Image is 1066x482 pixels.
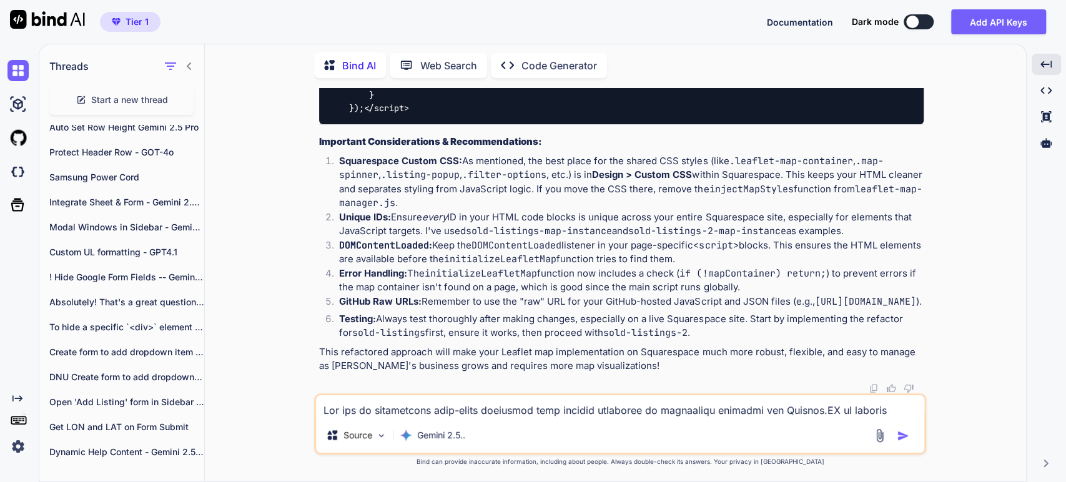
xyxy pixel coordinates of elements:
[49,121,204,134] p: Auto Set Row Height Gemini 2.5 Pro
[339,183,922,210] code: leaflet-map-manager.js
[329,239,924,267] li: Keep the listener in your page-specific blocks. This ensures the HTML elements are available befo...
[7,60,29,81] img: chat
[886,383,896,393] img: like
[339,155,883,182] code: .map-spinner
[343,429,372,441] p: Source
[381,169,460,181] code: .listing-popup
[10,10,85,29] img: Bind AI
[869,383,879,393] img: copy
[872,428,887,443] img: attachment
[339,313,376,325] strong: Testing:
[329,295,924,312] li: Remember to use the "raw" URL for your GitHub-hosted JavaScript and JSON files (e.g., ).
[49,221,204,234] p: Modal Windows in Sidebar - Gemini 2.5 Pro
[693,239,738,252] code: <script>
[339,239,432,251] strong: :
[319,135,542,147] strong: Important Considerations & Recommendations:
[49,59,89,74] h1: Threads
[521,58,597,73] p: Code Generator
[400,429,412,441] img: Gemini 2.5 flash
[342,58,376,73] p: Bind AI
[49,171,204,184] p: Samsung Power Cord
[339,267,407,279] strong: Error Handling:
[417,429,465,441] p: Gemini 2.5..
[628,225,786,237] code: sold-listings-2-map-instance
[49,371,204,383] p: DNU Create form to add dropdown item
[709,183,793,195] code: injectMapStyles
[852,16,899,28] span: Dark mode
[425,267,537,280] code: initializeLeafletMap
[729,155,852,167] code: .leaflet-map-container
[471,239,561,252] code: DOMContentLoaded
[897,430,909,442] img: icon
[49,196,204,209] p: Integrate Sheet & Form - Gemini 2.5 Pro
[329,267,924,295] li: The function now includes a check ( ) to prevent errors if the map container isn't found on a pag...
[444,253,556,265] code: initializeLeafletMap
[364,102,409,114] span: </ >
[376,430,387,441] img: Pick Models
[49,446,204,458] p: Dynamic Help Content - Gemini 2.5 Pro
[7,161,29,182] img: darkCloudIdeIcon
[329,154,924,210] li: As mentioned, the best place for the shared CSS styles (like , , , , etc.) is in within Squarespa...
[814,295,915,308] code: [URL][DOMAIN_NAME]
[339,155,462,167] strong: Squarespace Custom CSS:
[49,246,204,258] p: Custom UL formatting - GPT4.1
[374,102,404,114] span: script
[603,327,688,339] code: sold-listings-2
[904,383,914,393] img: dislike
[100,12,160,32] button: premiumTier 1
[7,94,29,115] img: ai-studio
[592,169,692,180] strong: Design > Custom CSS
[91,94,168,106] span: Start a new thread
[49,296,204,308] p: Absolutely! That's a great question, and the...
[339,295,422,307] strong: GitHub Raw URLs:
[767,17,833,27] span: Documentation
[49,346,204,358] p: Create form to add dropdown item ([PERSON_NAME] 4)
[422,211,447,223] em: every
[329,312,924,340] li: Always test thoroughly after making changes, especially on a live Squarespace site. Start by impl...
[49,146,204,159] p: Protect Header Row - GOT-4o
[112,18,121,26] img: premium
[49,421,204,433] p: Get LON and LAT on Form Submit
[352,327,425,339] code: sold-listings
[329,210,924,239] li: Ensure ID in your HTML code blocks is unique across your entire Squarespace site, especially for ...
[314,457,926,466] p: Bind can provide inaccurate information, including about people. Always double-check its answers....
[49,271,204,283] p: ! Hide Google Form Fields -- Gemini 2.5
[319,345,924,373] p: This refactored approach will make your Leaflet map implementation on Squarespace much more robus...
[49,321,204,333] p: To hide a specific `<div>` element in...
[7,436,29,457] img: settings
[339,239,429,252] code: DOMContentLoaded
[126,16,149,28] span: Tier 1
[7,127,29,149] img: githubLight
[462,169,546,181] code: .filter-options
[466,225,612,237] code: sold-listings-map-instance
[767,16,833,29] button: Documentation
[951,9,1046,34] button: Add API Keys
[420,58,477,73] p: Web Search
[679,267,826,280] code: if (!mapContainer) return;
[339,211,391,223] strong: Unique IDs:
[49,396,204,408] p: Open 'Add Listing' form in Sidebar - Gemini 2.5 Pro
